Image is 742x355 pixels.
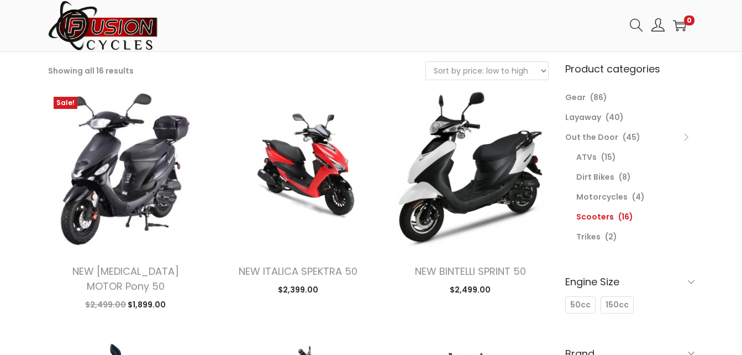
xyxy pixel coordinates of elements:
a: NEW [MEDICAL_DATA] MOTOR Pony 50 [72,264,179,293]
a: ATVs [576,152,597,163]
span: 150cc [606,299,629,311]
a: Layaway [565,112,601,123]
span: $ [85,299,90,310]
span: (16) [618,211,633,222]
a: Motorcycles [576,191,628,202]
span: $ [450,284,455,295]
p: Showing all 16 results [48,63,134,79]
span: 2,499.00 [85,299,126,310]
a: 0 [673,19,686,32]
span: $ [278,284,283,295]
a: Trikes [576,231,601,242]
select: Shop order [426,62,548,80]
h6: Engine Size [565,269,694,295]
a: NEW BINTELLI SPRINT 50 [415,264,526,278]
span: $ [128,299,133,310]
a: Gear [565,92,586,103]
span: (8) [619,171,631,182]
span: (45) [623,132,640,143]
span: 1,899.00 [128,299,166,310]
span: (86) [590,92,607,103]
a: Out the Door [565,132,618,143]
span: 50cc [570,299,591,311]
span: (15) [601,152,616,163]
span: 2,499.00 [450,284,491,295]
span: (40) [606,112,624,123]
span: (4) [632,191,645,202]
a: NEW ITALICA SPEKTRA 50 [239,264,357,278]
a: Scooters [576,211,614,222]
span: (2) [605,231,617,242]
h6: Product categories [565,61,694,76]
a: Dirt Bikes [576,171,614,182]
span: 2,399.00 [278,284,318,295]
